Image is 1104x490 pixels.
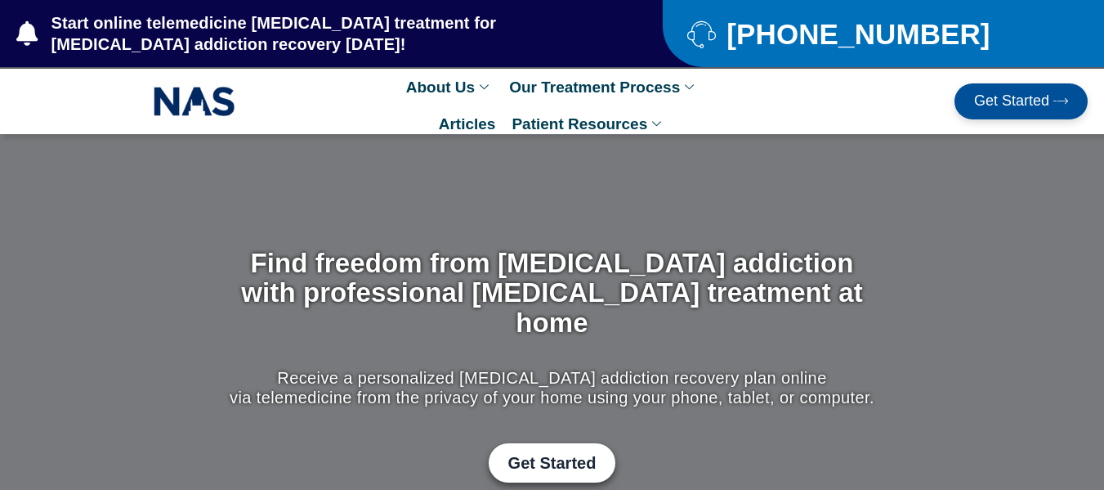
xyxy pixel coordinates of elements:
a: Our Treatment Process [501,69,706,106]
a: Patient Resources [503,106,673,142]
a: Start online telemedicine [MEDICAL_DATA] treatment for [MEDICAL_DATA] addiction recovery [DATE]! [16,12,597,55]
img: NAS_email_signature-removebg-preview.png [154,83,235,120]
a: About Us [398,69,501,106]
span: Start online telemedicine [MEDICAL_DATA] treatment for [MEDICAL_DATA] addiction recovery [DATE]! [47,12,597,55]
div: Get Started with Suboxone Treatment by filling-out this new patient packet form [226,443,878,483]
span: [PHONE_NUMBER] [722,24,990,44]
a: Articles [431,106,504,142]
a: Get Started [489,443,616,483]
span: Get Started [508,453,597,473]
a: Get Started [954,83,1088,119]
p: Receive a personalized [MEDICAL_DATA] addiction recovery plan online via telemedicine from the pr... [226,368,878,407]
span: Get Started [974,93,1049,110]
h1: Find freedom from [MEDICAL_DATA] addiction with professional [MEDICAL_DATA] treatment at home [226,249,878,338]
a: [PHONE_NUMBER] [687,20,1063,48]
